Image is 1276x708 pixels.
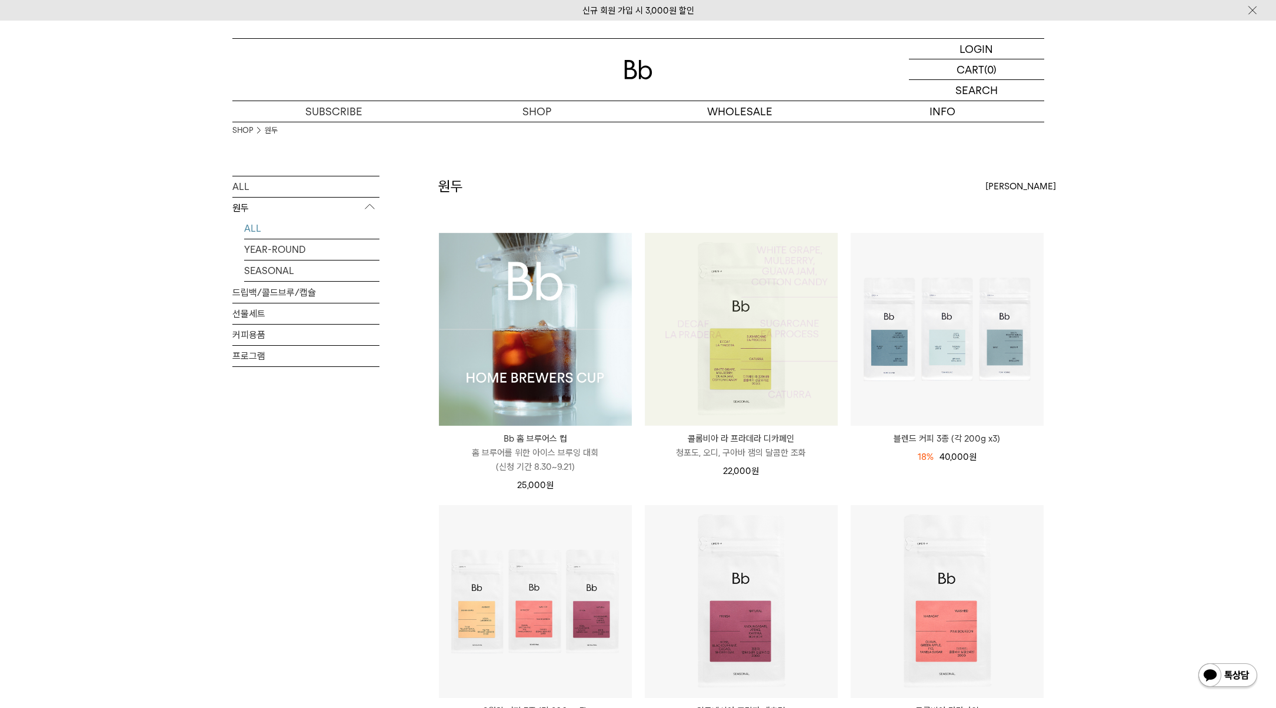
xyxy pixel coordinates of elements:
img: 콜롬비아 마라카이 [851,505,1044,698]
img: 로고 [624,60,652,79]
img: 1000001187_add2_054.jpg [645,233,838,426]
p: CART [957,59,984,79]
img: 카카오톡 채널 1:1 채팅 버튼 [1197,662,1258,690]
a: YEAR-ROUND [244,239,379,260]
p: 원두 [232,198,379,219]
img: 1000001223_add2_021.jpg [439,233,632,426]
a: 드립백/콜드브루/캡슐 [232,282,379,303]
span: 22,000 [723,466,759,476]
a: SEASONAL [244,261,379,281]
a: SUBSCRIBE [232,101,435,122]
a: 콜롬비아 라 프라데라 디카페인 [645,233,838,426]
img: 인도네시아 프린자 내추럴 [645,505,838,698]
p: (0) [984,59,997,79]
a: Bb 홈 브루어스 컵 홈 브루어를 위한 아이스 브루잉 대회(신청 기간 8.30~9.21) [439,432,632,474]
a: ALL [244,218,379,239]
a: CART (0) [909,59,1044,80]
span: 40,000 [939,452,977,462]
span: 원 [546,480,554,490]
a: 커피용품 [232,325,379,345]
a: 신규 회원 가입 시 3,000원 할인 [582,5,694,16]
p: 콜롬비아 라 프라데라 디카페인 [645,432,838,446]
a: 원두 [265,125,278,136]
p: INFO [841,101,1044,122]
p: WHOLESALE [638,101,841,122]
span: 원 [751,466,759,476]
div: 18% [918,450,934,464]
p: 홈 브루어를 위한 아이스 브루잉 대회 (신청 기간 8.30~9.21) [439,446,632,474]
p: LOGIN [960,39,993,59]
a: ALL [232,176,379,197]
p: 청포도, 오디, 구아바 잼의 달콤한 조화 [645,446,838,460]
p: SEARCH [955,80,998,101]
a: SHOP [232,125,253,136]
span: 25,000 [517,480,554,490]
a: LOGIN [909,39,1044,59]
a: SHOP [435,101,638,122]
a: Bb 홈 브루어스 컵 [439,233,632,426]
p: Bb 홈 브루어스 컵 [439,432,632,446]
a: 선물세트 [232,303,379,324]
span: 원 [969,452,977,462]
a: 프로그램 [232,346,379,366]
span: [PERSON_NAME] [985,179,1056,193]
img: 블렌드 커피 3종 (각 200g x3) [851,233,1044,426]
a: 블렌드 커피 3종 (각 200g x3) [851,432,1044,446]
a: 콜롬비아 라 프라데라 디카페인 청포도, 오디, 구아바 잼의 달콤한 조화 [645,432,838,460]
img: 9월의 커피 3종 (각 200g x3) [439,505,632,698]
h2: 원두 [438,176,463,196]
